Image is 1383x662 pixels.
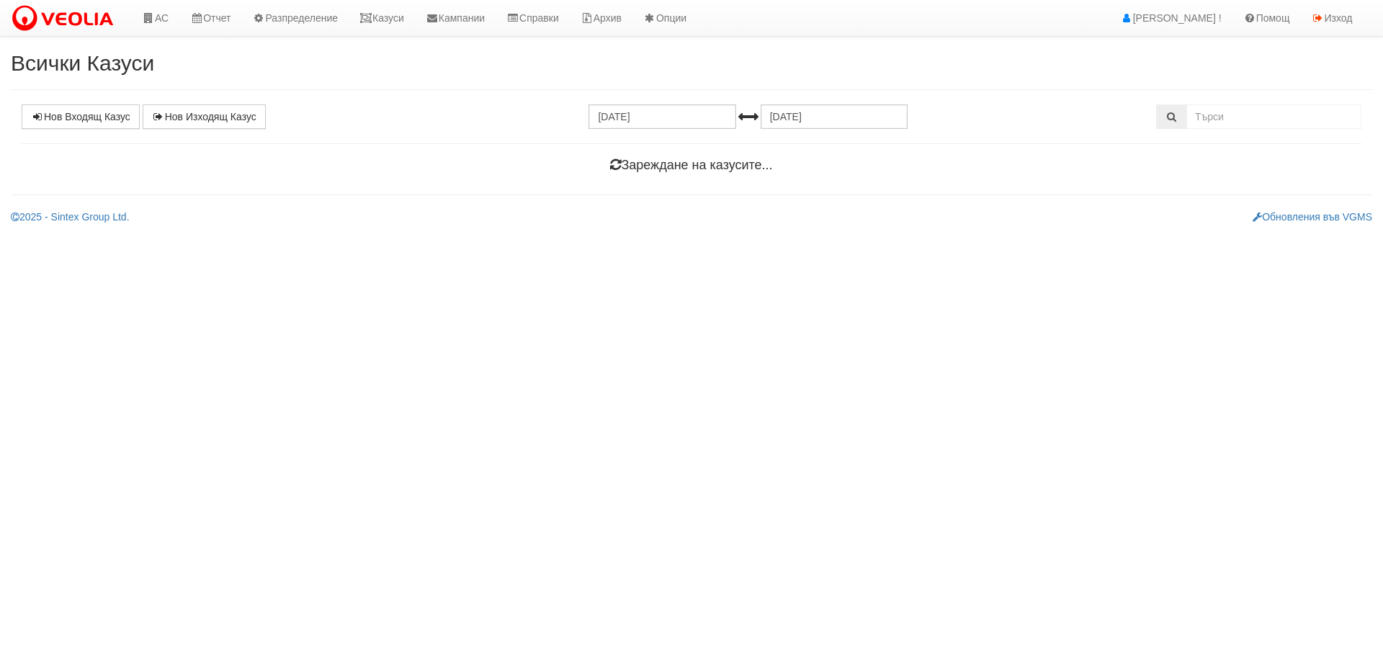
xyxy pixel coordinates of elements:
[1186,104,1361,129] input: Търсене по Идентификатор, Бл/Вх/Ап, Тип, Описание, Моб. Номер, Имейл, Файл, Коментар,
[11,51,1372,75] h2: Всички Казуси
[143,104,266,129] a: Нов Изходящ Казус
[11,4,120,34] img: VeoliaLogo.png
[22,158,1361,173] h4: Зареждане на казусите...
[1253,211,1372,223] a: Обновления във VGMS
[22,104,140,129] a: Нов Входящ Казус
[11,211,130,223] a: 2025 - Sintex Group Ltd.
